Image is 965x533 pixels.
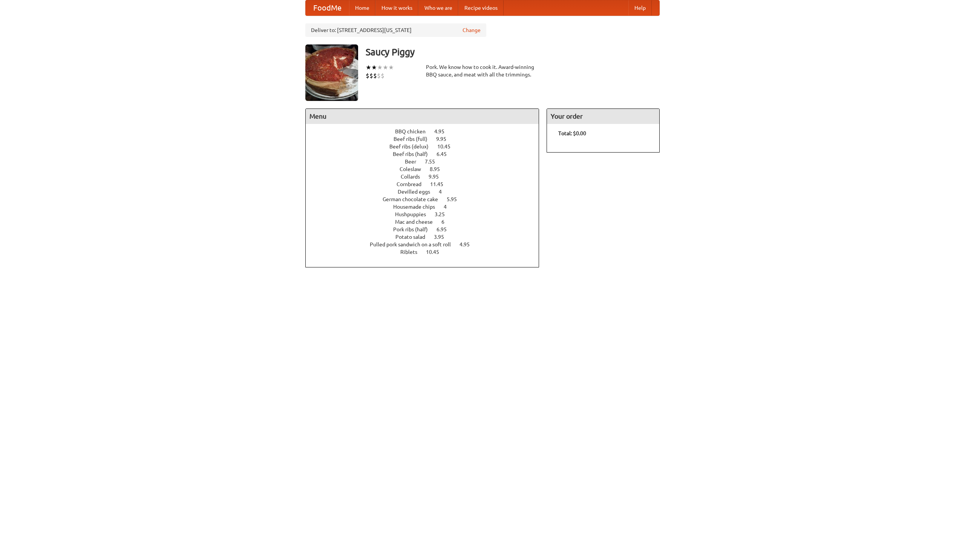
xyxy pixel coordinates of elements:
span: 6.95 [437,226,454,232]
span: Mac and cheese [395,219,440,225]
span: Cornbread [397,181,429,187]
a: FoodMe [306,0,349,15]
h4: Your order [547,109,659,124]
span: 7.55 [425,159,443,165]
span: 11.45 [430,181,451,187]
span: Riblets [400,249,425,255]
img: angular.jpg [305,44,358,101]
a: Beef ribs (delux) 10.45 [389,144,464,150]
a: Home [349,0,375,15]
a: Beer 7.55 [405,159,449,165]
span: Coleslaw [400,166,429,172]
span: 3.95 [434,234,452,240]
li: $ [366,72,369,80]
span: Collards [401,174,427,180]
div: Pork. We know how to cook it. Award-winning BBQ sauce, and meat with all the trimmings. [426,63,539,78]
div: Deliver to: [STREET_ADDRESS][US_STATE] [305,23,486,37]
span: 8.95 [430,166,447,172]
span: Hushpuppies [395,211,433,217]
a: Recipe videos [458,0,504,15]
a: Pulled pork sandwich on a soft roll 4.95 [370,241,484,247]
span: Beer [405,159,424,165]
span: Beef ribs (delux) [389,144,436,150]
li: $ [369,72,373,80]
a: Help [628,0,652,15]
span: 9.95 [436,136,454,142]
span: Housemade chips [393,204,443,210]
a: Who we are [418,0,458,15]
span: Pork ribs (half) [393,226,435,232]
b: Total: $0.00 [558,130,586,136]
li: ★ [388,63,394,72]
h4: Menu [306,109,539,124]
span: 5.95 [447,196,464,202]
span: 4 [444,204,454,210]
li: ★ [377,63,383,72]
span: 6 [441,219,452,225]
span: BBQ chicken [395,128,433,134]
span: 3.25 [435,211,452,217]
a: Collards 9.95 [401,174,453,180]
span: 4 [439,189,449,195]
span: German chocolate cake [383,196,446,202]
h3: Saucy Piggy [366,44,660,60]
span: Devilled eggs [398,189,438,195]
li: ★ [366,63,371,72]
span: Potato salad [395,234,433,240]
span: Beef ribs (half) [393,151,435,157]
span: Pulled pork sandwich on a soft roll [370,241,458,247]
span: 6.45 [437,151,454,157]
li: $ [377,72,381,80]
a: Coleslaw 8.95 [400,166,454,172]
a: How it works [375,0,418,15]
a: German chocolate cake 5.95 [383,196,471,202]
li: ★ [371,63,377,72]
a: BBQ chicken 4.95 [395,128,458,134]
span: 10.45 [426,249,447,255]
a: Hushpuppies 3.25 [395,211,459,217]
span: 4.95 [460,241,477,247]
a: Devilled eggs 4 [398,189,456,195]
li: $ [381,72,384,80]
a: Pork ribs (half) 6.95 [393,226,461,232]
span: 9.95 [429,174,446,180]
li: ★ [383,63,388,72]
a: Beef ribs (full) 9.95 [394,136,460,142]
span: 10.45 [437,144,458,150]
a: Potato salad 3.95 [395,234,458,240]
a: Riblets 10.45 [400,249,453,255]
a: Mac and cheese 6 [395,219,458,225]
a: Change [463,26,481,34]
li: $ [373,72,377,80]
a: Cornbread 11.45 [397,181,457,187]
span: Beef ribs (full) [394,136,435,142]
a: Housemade chips 4 [393,204,461,210]
span: 4.95 [434,128,452,134]
a: Beef ribs (half) 6.45 [393,151,461,157]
